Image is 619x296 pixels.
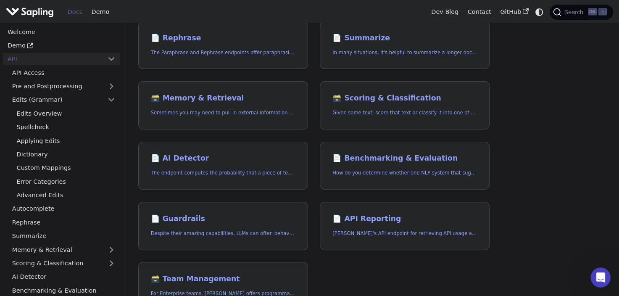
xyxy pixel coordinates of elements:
a: GitHub [495,5,533,18]
h2: Guardrails [151,214,295,224]
a: Custom Mappings [12,162,120,174]
button: Switch between dark and light mode (currently system mode) [533,6,545,18]
a: 📄️ RephraseThe Paraphrase and Rephrase endpoints offer paraphrasing for particular styles. [138,21,308,69]
span: Search [561,9,588,16]
a: Edits Overview [12,107,120,119]
p: Given some text, score that text or classify it into one of a set of pre-specified categories. [332,109,477,117]
a: Dictionary [12,148,120,161]
kbd: K [598,8,607,16]
a: Contact [463,5,496,18]
h2: Summarize [332,34,477,43]
a: API [3,53,103,65]
a: Sapling.ai [6,6,57,18]
a: Memory & Retrieval [8,243,120,256]
p: In many situations, it's helpful to summarize a longer document into a shorter, more easily diges... [332,49,477,57]
a: 📄️ AI DetectorThe endpoint computes the probability that a piece of text is AI-generated, [138,142,308,190]
a: 📄️ API Reporting[PERSON_NAME]'s API endpoint for retrieving API usage analytics. [320,202,490,250]
p: The endpoint computes the probability that a piece of text is AI-generated, [151,169,295,177]
a: Applying Edits [12,135,120,147]
a: API Access [8,66,120,79]
button: Collapse sidebar category 'API' [103,53,120,65]
h2: Scoring & Classification [332,94,477,103]
p: Despite their amazing capabilities, LLMs can often behave in undesired [151,230,295,238]
h2: Benchmarking & Evaluation [332,154,477,163]
h2: API Reporting [332,214,477,224]
a: AI Detector [8,271,120,283]
p: How do you determine whether one NLP system that suggests edits [332,169,477,177]
a: Docs [63,5,87,18]
iframe: Intercom live chat [590,267,611,288]
a: Edits (Grammar) [8,94,120,106]
a: Welcome [3,26,120,38]
h2: AI Detector [151,154,295,163]
a: Pre and Postprocessing [8,80,120,92]
a: 📄️ SummarizeIn many situations, it's helpful to summarize a longer document into a shorter, more ... [320,21,490,69]
p: The Paraphrase and Rephrase endpoints offer paraphrasing for particular styles. [151,49,295,57]
a: 📄️ GuardrailsDespite their amazing capabilities, LLMs can often behave in undesired [138,202,308,250]
img: Sapling.ai [6,6,54,18]
a: 📄️ Benchmarking & EvaluationHow do you determine whether one NLP system that suggests edits [320,142,490,190]
a: 🗃️ Memory & RetrievalSometimes you may need to pull in external information that doesn't fit in t... [138,81,308,129]
a: Autocomplete [8,203,120,215]
p: Sometimes you may need to pull in external information that doesn't fit in the context size of an... [151,109,295,117]
a: Demo [87,5,114,18]
a: Advanced Edits [12,189,120,201]
a: Summarize [8,230,120,242]
h2: Memory & Retrieval [151,94,295,103]
a: 🗃️ Scoring & ClassificationGiven some text, score that text or classify it into one of a set of p... [320,81,490,129]
a: Scoring & Classification [8,257,120,270]
h2: Team Management [151,275,295,284]
h2: Rephrase [151,34,295,43]
a: Rephrase [8,216,120,228]
a: Error Categories [12,175,120,188]
a: Spellcheck [12,121,120,133]
button: Search (Ctrl+K) [550,5,613,20]
a: Dev Blog [427,5,463,18]
a: Demo [3,40,120,52]
p: Sapling's API endpoint for retrieving API usage analytics. [332,230,477,238]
